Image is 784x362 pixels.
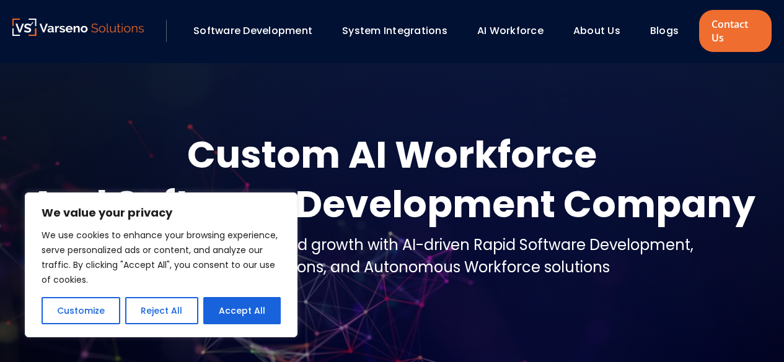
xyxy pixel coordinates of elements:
a: AI Workforce [477,24,544,38]
p: We value your privacy [42,205,281,220]
p: We use cookies to enhance your browsing experience, serve personalized ads or content, and analyz... [42,228,281,287]
a: About Us [573,24,620,38]
a: Varseno Solutions – Product Engineering & IT Services [12,19,144,43]
a: Software Development [193,24,312,38]
div: About Us [567,20,638,41]
div: Operational optimization and growth with AI-driven Rapid Software Development, [90,234,694,256]
a: System Integrations [342,24,447,38]
div: Software Development [187,20,330,41]
a: Contact Us [699,10,772,52]
div: AI Workforce [471,20,561,41]
img: Varseno Solutions – Product Engineering & IT Services [12,19,144,36]
a: Blogs [650,24,679,38]
div: Blogs [644,20,696,41]
div: System Integrations [336,20,465,41]
div: System Integrations, and Autonomous Workforce solutions [90,256,694,278]
button: Reject All [125,297,198,324]
button: Accept All [203,297,281,324]
button: Customize [42,297,120,324]
div: And Software Development Company [29,179,755,229]
div: Custom AI Workforce [29,130,755,179]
